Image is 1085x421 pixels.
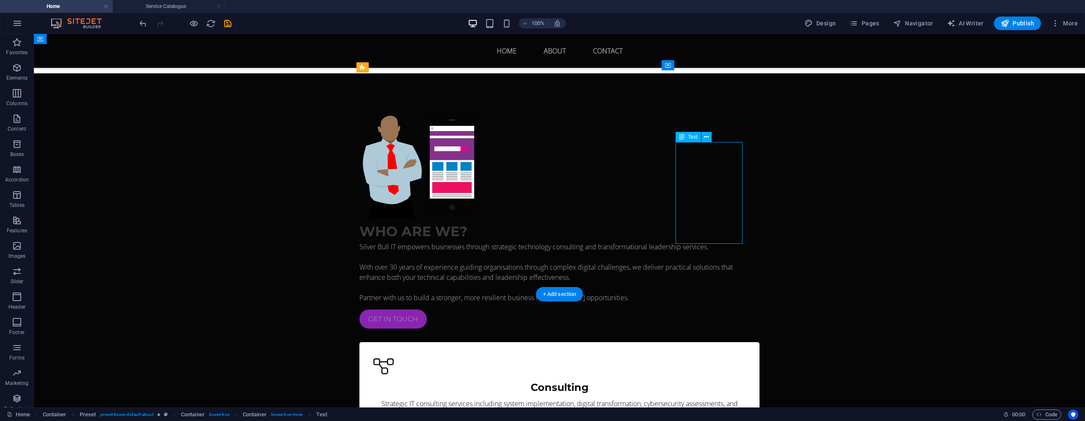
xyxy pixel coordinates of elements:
[43,410,67,420] span: Click to select. Double-click to edit
[5,380,28,387] p: Marketing
[8,125,26,132] p: Content
[206,18,216,28] button: reload
[1001,19,1034,28] span: Publish
[943,17,987,30] button: AI Writer
[164,412,168,417] i: This element is a customizable preset
[9,354,25,361] p: Forms
[893,19,933,28] span: Navigator
[8,253,26,259] p: Images
[1048,17,1081,30] button: More
[801,17,840,30] div: Design (Ctrl+Alt+Y)
[34,34,1085,407] iframe: To enrich screen reader interactions, please activate Accessibility in Grammarly extension settings
[138,18,148,28] button: undo
[9,202,25,209] p: Tables
[531,18,545,28] h6: 100%
[1032,410,1061,420] button: Code
[208,410,230,420] span: . boxes-box
[49,18,112,28] img: Editor Logo
[8,304,25,310] p: Header
[554,20,561,27] i: On resize automatically adjust zoom level to fit chosen device.
[947,19,984,28] span: AI Writer
[6,49,28,56] p: Favorites
[7,410,30,420] a: Click to cancel selection. Double-click to open Pages
[316,410,327,420] span: Click to select. Double-click to edit
[846,17,882,30] button: Pages
[138,19,148,28] i: Undo: Move elements (Ctrl+Z)
[1003,410,1026,420] h6: Session time
[801,17,840,30] button: Design
[1051,19,1078,28] span: More
[10,151,24,158] p: Boxes
[688,134,698,139] span: Text
[536,287,583,301] div: + Add section
[99,410,153,420] span: . preset-boxes-default-about
[270,410,303,420] span: . boxes-box-inner
[1012,410,1025,420] span: 00 00
[1036,410,1057,420] span: Code
[9,329,25,336] p: Footer
[181,410,205,420] span: Click to select. Double-click to edit
[849,19,879,28] span: Pages
[994,17,1041,30] button: Publish
[157,412,161,417] i: Element contains an animation
[804,19,836,28] span: Design
[223,18,233,28] button: save
[7,227,27,234] p: Features
[5,176,29,183] p: Accordion
[6,100,28,107] p: Columns
[890,17,937,30] button: Navigator
[519,18,549,28] button: 100%
[1068,410,1078,420] button: Usercentrics
[11,278,24,285] p: Slider
[43,410,327,420] nav: breadcrumb
[1018,411,1019,418] span: :
[6,75,28,81] p: Elements
[223,19,233,28] i: Save (Ctrl+S)
[243,410,267,420] span: Click to select. Double-click to edit
[4,405,30,412] p: Collections
[113,2,225,11] h4: Service Catalogue
[80,410,96,420] span: Click to select. Double-click to edit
